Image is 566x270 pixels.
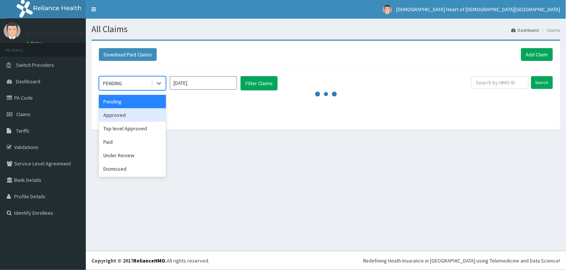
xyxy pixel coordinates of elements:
span: Switch Providers [16,62,54,68]
div: PENDING [103,80,122,87]
a: Online [26,41,44,46]
div: Pending [99,95,166,108]
div: Dismissed [99,162,166,176]
div: Paid [99,135,166,149]
span: Dashboard [16,78,40,85]
input: Search by HMO ID [471,76,529,89]
svg: audio-loading [315,83,337,105]
div: Under Review [99,149,166,162]
img: User Image [383,5,392,14]
footer: All rights reserved. [86,251,566,270]
span: Tariffs [16,127,29,134]
input: Search [531,76,553,89]
div: Approved [99,108,166,122]
img: User Image [4,22,21,39]
h1: All Claims [91,24,560,34]
li: Claims [540,27,560,33]
span: [DEMOGRAPHIC_DATA] Heart of [DEMOGRAPHIC_DATA][GEOGRAPHIC_DATA] [397,6,560,13]
a: Add Claim [521,48,553,61]
button: Filter Claims [241,76,278,90]
span: Claims [16,111,31,118]
button: Download Paid Claims [99,48,157,61]
div: Redefining Heath Insurance in [GEOGRAPHIC_DATA] using Telemedicine and Data Science! [363,257,560,264]
p: [DEMOGRAPHIC_DATA] Heart of [DEMOGRAPHIC_DATA][GEOGRAPHIC_DATA] [26,30,247,37]
a: RelianceHMO [133,257,165,264]
a: Dashboard [512,27,539,33]
div: Top level Approved [99,122,166,135]
strong: Copyright © 2017 . [91,257,167,264]
input: Select Month and Year [170,76,237,90]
